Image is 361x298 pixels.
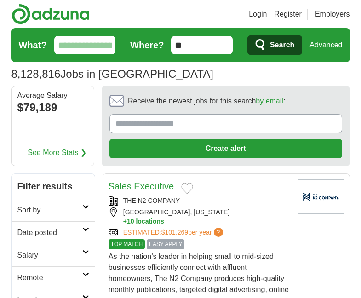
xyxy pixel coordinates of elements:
[109,181,174,191] a: Sales Executive
[161,229,188,236] span: $101,269
[11,68,213,80] h1: Jobs in [GEOGRAPHIC_DATA]
[109,239,145,249] span: TOP MATCH
[12,221,95,244] a: Date posted
[17,92,88,99] div: Average Salary
[181,183,193,194] button: Add to favorite jobs
[11,66,61,82] span: 8,128,816
[12,199,95,221] a: Sort by
[298,179,344,214] img: Company logo
[12,244,95,266] a: Salary
[17,205,82,216] h2: Sort by
[28,147,86,158] a: See More Stats ❯
[274,9,302,20] a: Register
[19,38,47,52] label: What?
[309,36,342,54] a: Advanced
[123,228,225,237] a: ESTIMATED:$101,269per year?
[109,196,291,206] div: THE N2 COMPANY
[17,99,88,116] div: $79,189
[109,207,291,226] div: [GEOGRAPHIC_DATA], [US_STATE]
[256,97,283,105] a: by email
[123,217,291,226] button: +10 locations
[130,38,164,52] label: Where?
[249,9,267,20] a: Login
[17,272,82,283] h2: Remote
[109,139,342,158] button: Create alert
[123,217,127,226] span: +
[214,228,223,237] span: ?
[11,4,90,24] img: Adzuna logo
[12,174,95,199] h2: Filter results
[17,250,82,261] h2: Salary
[147,239,184,249] span: EASY APPLY
[270,36,294,54] span: Search
[12,266,95,289] a: Remote
[17,227,82,238] h2: Date posted
[128,96,285,107] span: Receive the newest jobs for this search :
[315,9,350,20] a: Employers
[247,35,302,55] button: Search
